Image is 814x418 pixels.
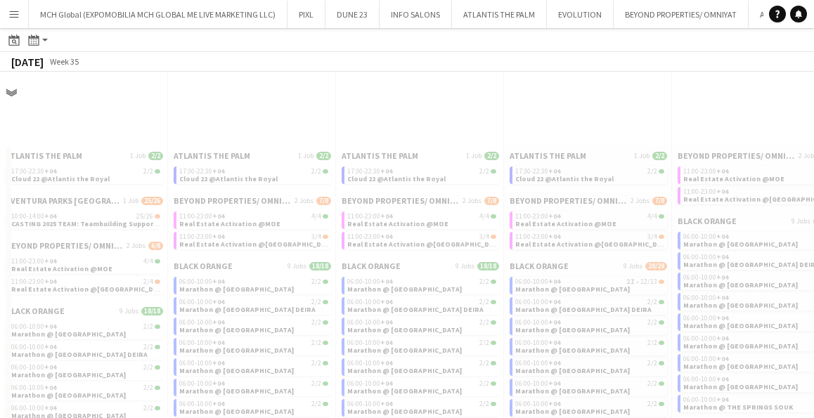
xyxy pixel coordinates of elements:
[11,55,44,69] div: [DATE]
[380,1,452,28] button: INFO SALONS
[452,1,547,28] button: ATLANTIS THE PALM
[325,1,380,28] button: DUNE 23
[547,1,614,28] button: EVOLUTION
[614,1,749,28] button: BEYOND PROPERTIES/ OMNIYAT
[29,1,288,28] button: MCH Global (EXPOMOBILIA MCH GLOBAL ME LIVE MARKETING LLC)
[46,56,82,67] span: Week 35
[288,1,325,28] button: PIXL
